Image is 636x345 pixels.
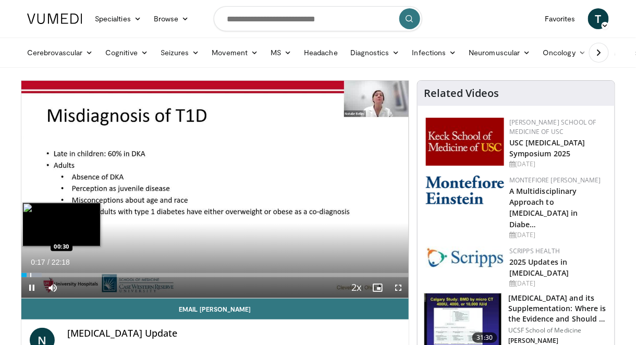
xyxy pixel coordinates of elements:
input: Search topics, interventions [214,6,422,31]
a: Browse [148,8,195,29]
div: [DATE] [509,279,606,288]
a: Infections [406,42,463,63]
a: Montefiore [PERSON_NAME] [509,176,601,184]
div: Progress Bar [21,273,409,277]
p: [PERSON_NAME] [508,337,608,345]
span: / [47,258,50,266]
h4: Related Videos [424,87,499,100]
img: 7b941f1f-d101-407a-8bfa-07bd47db01ba.png.150x105_q85_autocrop_double_scale_upscale_version-0.2.jpg [426,118,504,166]
a: Scripps Health [509,247,560,255]
img: b0142b4c-93a1-4b58-8f91-5265c282693c.png.150x105_q85_autocrop_double_scale_upscale_version-0.2.png [426,176,504,204]
a: A Multidisciplinary Approach to [MEDICAL_DATA] in Diabe… [509,186,578,229]
h4: [MEDICAL_DATA] Update [67,328,400,339]
a: Movement [206,42,265,63]
img: image.jpeg [22,203,101,247]
a: USC [MEDICAL_DATA] Symposium 2025 [509,138,585,158]
video-js: Video Player [21,81,409,299]
span: 22:18 [52,258,70,266]
div: [DATE] [509,159,606,169]
a: Cognitive [99,42,154,63]
a: Headache [298,42,344,63]
button: Fullscreen [388,277,409,298]
a: [PERSON_NAME] School of Medicine of USC [509,118,596,136]
button: Mute [42,277,63,298]
a: Oncology [537,42,593,63]
a: 2025 Updates in [MEDICAL_DATA] [509,257,569,278]
a: Cerebrovascular [21,42,99,63]
a: T [588,8,609,29]
a: Neuromuscular [463,42,537,63]
h3: [MEDICAL_DATA] and its Supplementation: Where is the Evidence and Should … [508,293,608,324]
span: 31:30 [472,332,497,343]
a: Specialties [89,8,148,29]
a: Diagnostics [344,42,406,63]
button: Enable picture-in-picture mode [367,277,388,298]
div: [DATE] [509,230,606,240]
p: UCSF School of Medicine [508,326,608,335]
a: Seizures [154,42,206,63]
img: c9f2b0b7-b02a-4276-a72a-b0cbb4230bc1.jpg.150x105_q85_autocrop_double_scale_upscale_version-0.2.jpg [426,247,504,268]
a: Favorites [539,8,582,29]
span: 0:17 [31,258,45,266]
button: Playback Rate [346,277,367,298]
a: MS [264,42,298,63]
button: Pause [21,277,42,298]
img: VuMedi Logo [27,14,82,24]
a: Email [PERSON_NAME] [21,299,409,319]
